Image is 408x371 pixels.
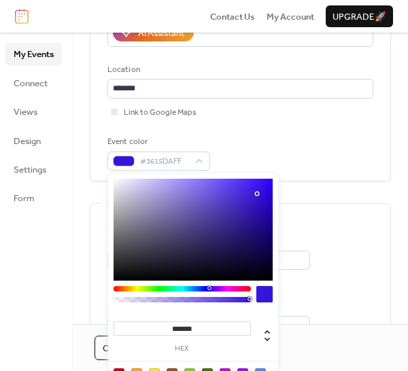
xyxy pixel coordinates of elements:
span: Cancel [103,342,138,355]
img: logo [15,9,29,24]
span: Link to Google Maps [124,106,197,120]
button: AI Assistant [113,24,194,41]
span: Design [14,135,41,148]
div: Event color [107,135,207,149]
span: My Events [14,48,54,61]
a: Connect [5,72,62,94]
span: Form [14,192,35,205]
a: Form [5,187,62,209]
span: Contact Us [210,10,255,24]
span: Settings [14,163,46,177]
div: AI Assistant [138,26,184,40]
button: Cancel [95,336,146,360]
span: #3615DAFF [140,155,188,169]
div: Location [107,63,371,77]
span: Upgrade 🚀 [333,10,386,24]
span: Views [14,105,37,119]
a: Settings [5,158,62,180]
span: Connect [14,77,48,90]
label: hex [114,345,251,353]
a: My Events [5,43,62,65]
button: Upgrade🚀 [326,5,393,27]
span: My Account [267,10,314,24]
a: Contact Us [210,10,255,23]
a: My Account [267,10,314,23]
a: Views [5,101,62,122]
a: Design [5,130,62,152]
